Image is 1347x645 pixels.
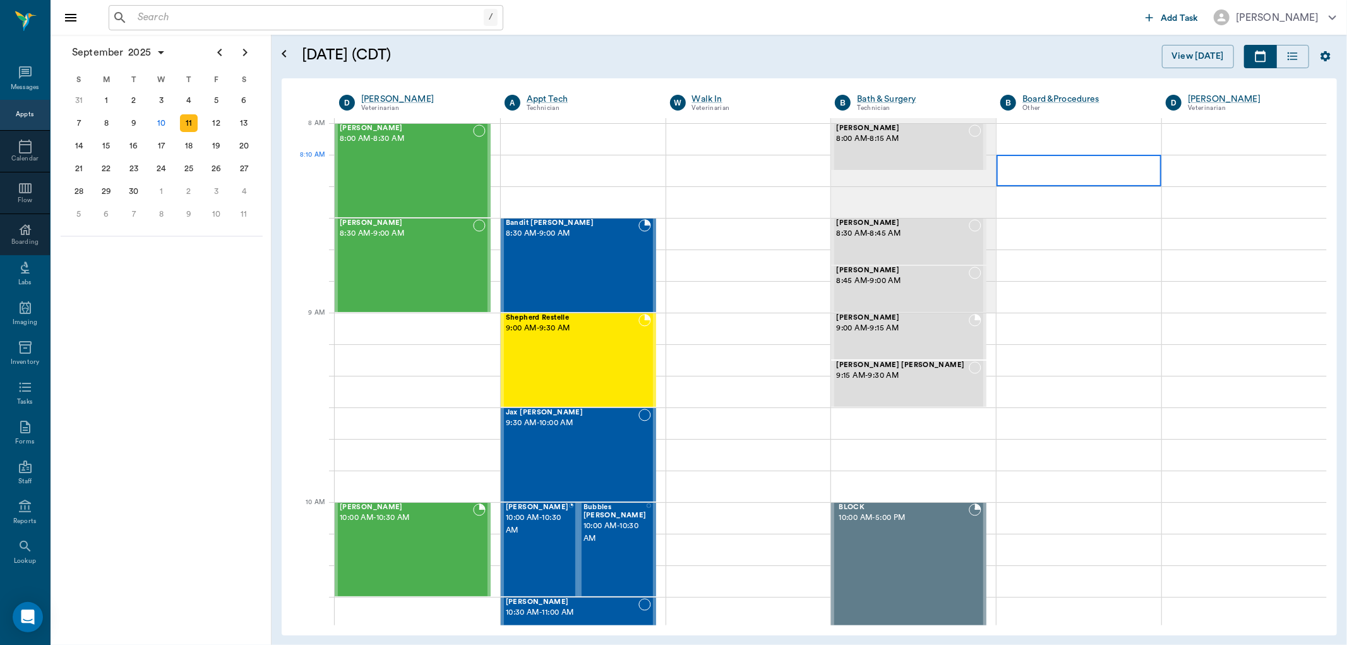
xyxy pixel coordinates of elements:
div: Appt Tech [527,93,651,105]
div: NOT_CONFIRMED, 8:00 AM - 8:30 AM [335,123,491,218]
div: Thursday, September 25, 2025 [180,160,198,178]
span: 9:00 AM - 9:30 AM [506,322,638,335]
div: Lookup [14,557,36,566]
span: 10:00 AM - 5:00 PM [839,512,969,524]
div: Tuesday, October 7, 2025 [125,205,143,223]
div: Saturday, September 27, 2025 [235,160,253,178]
span: 10:00 AM - 10:30 AM [506,512,569,537]
div: Sunday, October 5, 2025 [70,205,88,223]
div: Wednesday, October 1, 2025 [153,183,171,200]
div: Reports [13,517,37,526]
a: Board &Procedures [1022,93,1147,105]
span: [PERSON_NAME] [836,314,969,322]
div: Inventory [11,358,39,367]
div: Tasks [17,397,33,407]
div: / [484,9,498,26]
div: B [1000,95,1016,111]
div: Sunday, September 7, 2025 [70,114,88,132]
button: September2025 [66,40,172,65]
a: Bath & Surgery [857,93,981,105]
div: Veterinarian [1188,103,1312,114]
button: Open calendar [277,30,292,78]
div: T [120,70,148,89]
div: BOOKED, 9:00 AM - 9:30 AM [501,313,656,407]
div: Thursday, October 9, 2025 [180,205,198,223]
div: Saturday, October 4, 2025 [235,183,253,200]
div: NOT_CONFIRMED, 9:30 AM - 10:00 AM [501,407,656,502]
div: Messages [11,83,40,92]
a: [PERSON_NAME] [1188,93,1312,105]
div: 10 AM [292,496,325,527]
div: Veterinarian [692,103,817,114]
div: Wednesday, September 3, 2025 [153,92,171,109]
div: Friday, September 5, 2025 [208,92,225,109]
div: Staff [18,477,32,486]
div: Tuesday, September 2, 2025 [125,92,143,109]
div: BOOKED, 8:30 AM - 9:00 AM [501,218,656,313]
button: [PERSON_NAME] [1204,6,1346,29]
div: Friday, October 3, 2025 [208,183,225,200]
span: Shepherd Restelle [506,314,638,322]
span: 8:30 AM - 8:45 AM [836,227,969,240]
div: Veterinarian [361,103,486,114]
span: Bandit [PERSON_NAME] [506,219,638,227]
div: Friday, September 12, 2025 [208,114,225,132]
div: Saturday, September 20, 2025 [235,137,253,155]
div: Other [1022,103,1147,114]
span: 2025 [126,44,153,61]
span: 8:45 AM - 9:00 AM [836,275,969,287]
div: S [230,70,258,89]
span: Bubbles [PERSON_NAME] [584,503,647,520]
div: NOT_CONFIRMED, 8:00 AM - 8:15 AM [831,123,986,171]
div: B [835,95,851,111]
div: Thursday, September 4, 2025 [180,92,198,109]
div: A [505,95,520,111]
div: 9 AM [292,306,325,338]
button: Next page [232,40,258,65]
div: Sunday, September 21, 2025 [70,160,88,178]
div: Forms [15,437,34,447]
span: 9:30 AM - 10:00 AM [506,417,638,430]
div: NOT_CONFIRMED, 9:15 AM - 9:30 AM [831,360,986,407]
div: Friday, October 10, 2025 [208,205,225,223]
div: Thursday, September 11, 2025 [180,114,198,132]
button: View [DATE] [1162,45,1234,68]
div: Saturday, September 13, 2025 [235,114,253,132]
div: Thursday, October 2, 2025 [180,183,198,200]
div: Sunday, August 31, 2025 [70,92,88,109]
span: 8:00 AM - 8:30 AM [340,133,473,145]
div: [PERSON_NAME] [361,93,486,105]
div: Thursday, September 18, 2025 [180,137,198,155]
div: BOOKED, 9:00 AM - 9:15 AM [831,313,986,360]
span: [PERSON_NAME] [506,598,638,606]
a: Walk In [692,93,817,105]
span: 8:00 AM - 8:15 AM [836,133,969,145]
div: Wednesday, October 8, 2025 [153,205,171,223]
span: 8:30 AM - 9:00 AM [340,227,473,240]
span: 9:15 AM - 9:30 AM [836,370,969,382]
input: Search [133,9,484,27]
div: S [65,70,93,89]
div: Technician [857,103,981,114]
div: D [339,95,355,111]
div: Monday, October 6, 2025 [97,205,115,223]
div: Saturday, September 6, 2025 [235,92,253,109]
div: W [670,95,686,111]
div: Wednesday, September 17, 2025 [153,137,171,155]
span: 8:30 AM - 9:00 AM [506,227,638,240]
div: Today, Wednesday, September 10, 2025 [153,114,171,132]
div: NOT_CONFIRMED, 10:00 AM - 10:30 AM [578,502,656,597]
div: Monday, September 1, 2025 [97,92,115,109]
span: [PERSON_NAME] [340,503,473,512]
span: [PERSON_NAME] [836,219,969,227]
div: [PERSON_NAME] [1236,10,1319,25]
div: 8 AM [292,117,325,148]
span: 9:00 AM - 9:15 AM [836,322,969,335]
span: [PERSON_NAME] [PERSON_NAME] [836,361,969,370]
span: 10:00 AM - 10:30 AM [584,520,647,545]
div: Tuesday, September 30, 2025 [125,183,143,200]
span: [PERSON_NAME] [836,267,969,275]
